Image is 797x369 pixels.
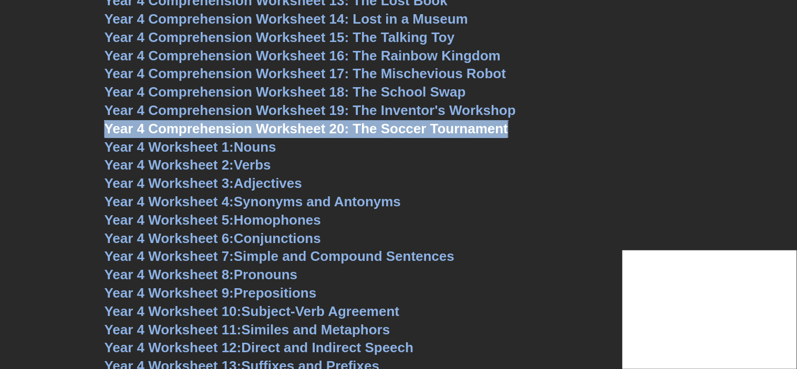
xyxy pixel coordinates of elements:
[105,139,234,155] span: Year 4 Worksheet 1:
[105,212,322,228] a: Year 4 Worksheet 5:Homophones
[105,84,466,100] a: Year 4 Comprehension Worksheet 18: The School Swap
[105,230,234,246] span: Year 4 Worksheet 6:
[105,139,276,155] a: Year 4 Worksheet 1:Nouns
[105,340,242,355] span: Year 4 Worksheet 12:
[105,322,242,338] span: Year 4 Worksheet 11:
[105,66,506,81] a: Year 4 Comprehension Worksheet 17: The Mischevious Robot
[105,285,317,301] a: Year 4 Worksheet 9:Prepositions
[105,267,298,282] a: Year 4 Worksheet 8:Pronouns
[105,303,400,319] a: Year 4 Worksheet 10:Subject-Verb Agreement
[105,11,469,27] a: Year 4 Comprehension Worksheet 14: Lost in a Museum
[623,250,797,369] iframe: Chat Widget
[105,285,234,301] span: Year 4 Worksheet 9:
[105,212,234,228] span: Year 4 Worksheet 5:
[105,175,234,191] span: Year 4 Worksheet 3:
[105,121,509,136] a: Year 4 Comprehension Worksheet 20: The Soccer Tournament
[105,157,234,173] span: Year 4 Worksheet 2:
[105,303,242,319] span: Year 4 Worksheet 10:
[105,48,501,64] a: Year 4 Comprehension Worksheet 16: The Rainbow Kingdom
[105,248,455,264] a: Year 4 Worksheet 7:Simple and Compound Sentences
[105,267,234,282] span: Year 4 Worksheet 8:
[105,248,234,264] span: Year 4 Worksheet 7:
[105,175,303,191] a: Year 4 Worksheet 3:Adjectives
[105,340,414,355] a: Year 4 Worksheet 12:Direct and Indirect Speech
[105,157,271,173] a: Year 4 Worksheet 2:Verbs
[105,29,455,45] a: Year 4 Comprehension Worksheet 15: The Talking Toy
[105,194,401,209] a: Year 4 Worksheet 4:Synonyms and Antonyms
[105,230,322,246] a: Year 4 Worksheet 6:Conjunctions
[105,194,234,209] span: Year 4 Worksheet 4:
[105,322,390,338] a: Year 4 Worksheet 11:Similes and Metaphors
[105,102,516,118] a: Year 4 Comprehension Worksheet 19: The Inventor's Workshop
